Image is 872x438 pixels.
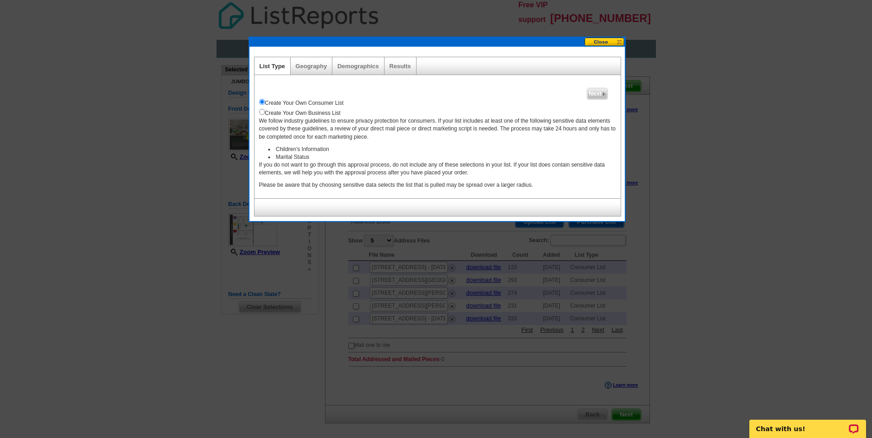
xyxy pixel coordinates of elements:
[743,409,872,438] iframe: LiveChat chat widget
[390,63,411,70] a: Results
[268,153,616,161] li: Marital Status
[587,88,607,100] a: Next
[260,63,285,70] a: List Type
[259,97,616,107] div: Create Your Own Consumer List
[296,63,327,70] a: Geography
[268,146,616,153] li: Children's Information
[259,181,616,189] p: Please be aware that by choosing sensitive data selects the list that is pulled may be spread ove...
[587,88,607,99] span: Next
[259,117,616,141] p: We follow industry guidelines to ensure privacy protection for consumers. If your list includes a...
[259,107,616,117] div: Create Your Own Business List
[337,63,379,70] a: Demographics
[259,161,616,177] p: If you do not want to go through this approval process, do not include any of these selections in...
[602,92,606,96] img: button-next-arrow-gray.png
